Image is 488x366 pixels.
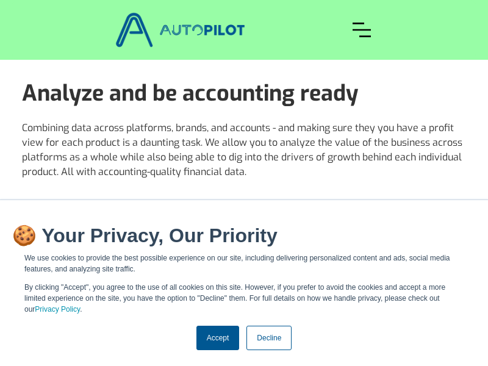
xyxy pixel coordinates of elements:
[196,326,240,350] a: Accept
[22,79,358,108] strong: Analyze and be accounting ready
[342,12,382,49] div: menu
[12,224,476,246] h2: 🍪 Your Privacy, Our Priority
[35,305,80,314] a: Privacy Policy
[22,121,466,179] p: Combining data across platforms, brands, and accounts - and making sure they you have a profit vi...
[246,326,292,350] a: Decline
[24,282,464,315] p: By clicking "Accept", you agree to the use of all cookies on this site. However, if you prefer to...
[24,253,464,274] p: We use cookies to provide the best possible experience on our site, including delivering personal...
